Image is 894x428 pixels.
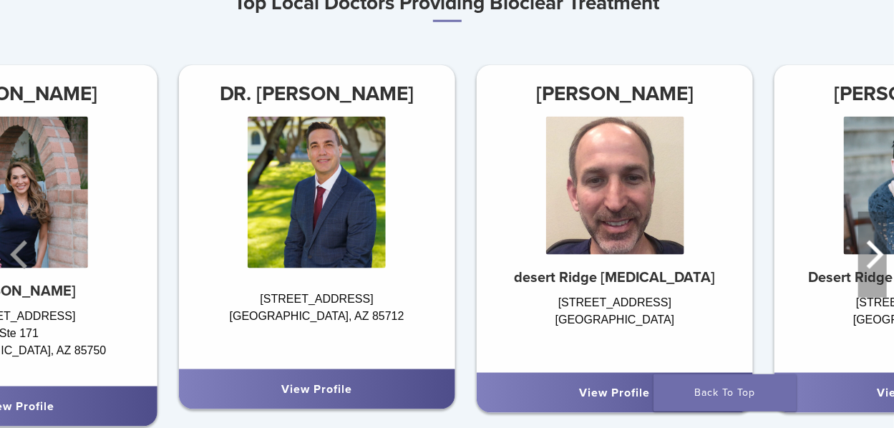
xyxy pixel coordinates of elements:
button: Next [858,212,887,298]
a: View Profile [580,386,651,400]
a: Back To Top [654,374,797,412]
a: View Profile [281,382,352,397]
h3: DR. [PERSON_NAME] [178,77,455,111]
div: [STREET_ADDRESS] [GEOGRAPHIC_DATA] [477,294,753,359]
div: [STREET_ADDRESS] [GEOGRAPHIC_DATA], AZ 85712 [178,291,455,355]
strong: desert Ridge [MEDICAL_DATA] [515,269,716,286]
button: Previous [7,212,36,298]
img: Dr. Greg Libby [545,117,684,255]
img: DR. Brian Mitchell [248,117,386,268]
h3: [PERSON_NAME] [477,77,753,111]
